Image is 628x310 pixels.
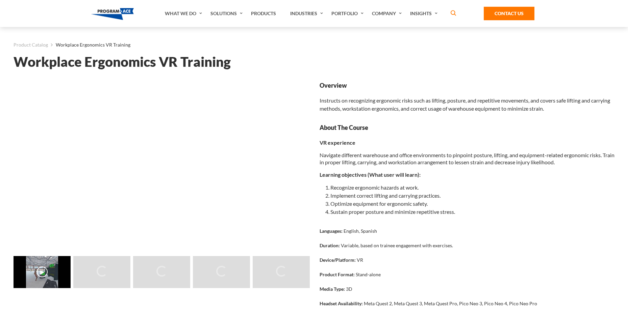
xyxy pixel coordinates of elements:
[14,40,614,49] nav: breadcrumb
[330,208,615,216] li: Sustain proper posture and minimize repetitive stress.
[330,200,615,208] li: Optimize equipment for ergonomic safety.
[14,81,309,247] iframe: Workplace Ergonomics VR Training - Video 0
[320,81,615,113] div: Instructs on recognizing ergonomic risks such as lifting, posture, and repetitive movements, and ...
[330,192,615,200] li: Implement correct lifting and carrying practices.
[484,7,534,20] a: Contact Us
[320,272,355,277] strong: Product Format:
[14,56,614,68] h1: Workplace Ergonomics VR Training
[357,256,363,263] p: VR
[320,123,615,132] strong: About The Course
[320,81,615,90] strong: Overview
[320,228,343,234] strong: Languages:
[320,243,340,248] strong: Duration:
[346,285,352,292] p: 3D
[330,184,615,192] li: Recognize ergonomic hazards at work.
[91,8,134,20] img: Program-Ace
[37,266,48,277] button: ▶
[364,300,537,307] p: Meta Quest 2, Meta Quest 3, Meta Quest Pro, Pico Neo 3, Pico Neo 4, Pico Neo Pro
[14,40,48,49] a: Product Catalog
[48,40,130,49] li: Workplace Ergonomics VR Training
[356,271,381,278] p: Stand-alone
[341,242,453,249] p: Variable, based on trainee engagement with exercises.
[320,139,615,146] p: VR experience
[320,171,615,178] p: Learning objectives (What user will learn):
[320,151,615,166] p: Navigate different warehouse and office environments to pinpoint posture, lifting, and equipment-...
[14,256,71,288] img: Workplace Ergonomics VR Training - Video 0
[320,301,363,306] strong: Headset Availability:
[320,257,356,263] strong: Device/Platform:
[344,227,377,234] p: English, Spanish
[320,286,345,292] strong: Media Type:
